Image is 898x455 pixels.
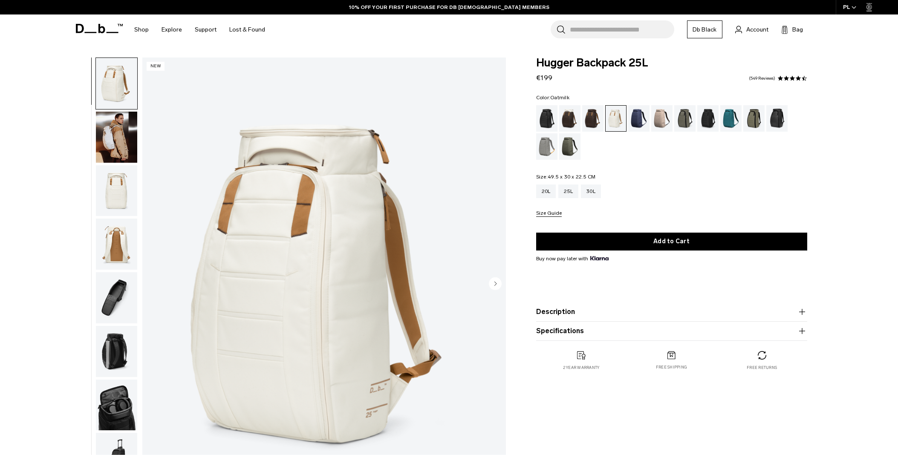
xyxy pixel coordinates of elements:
[95,325,138,377] button: Hugger Backpack 25L Oatmilk
[96,326,137,377] img: Hugger Backpack 25L Oatmilk
[95,272,138,324] button: Hugger Backpack 25L Oatmilk
[162,14,182,45] a: Explore
[536,326,807,336] button: Specifications
[96,272,137,323] img: Hugger Backpack 25L Oatmilk
[550,95,569,101] span: Oatmilk
[628,105,650,132] a: Blue Hour
[605,105,627,132] a: Oatmilk
[95,379,138,431] button: Hugger Backpack 25L Oatmilk
[349,3,549,11] a: 10% OFF YOUR FIRST PURCHASE FOR DB [DEMOGRAPHIC_DATA] MEMBERS
[558,184,578,198] a: 25L
[536,74,552,82] span: €199
[489,277,502,291] button: Next slide
[792,25,803,34] span: Bag
[746,25,768,34] span: Account
[766,105,788,132] a: Reflective Black
[559,133,580,160] a: Moss Green
[536,255,609,262] span: Buy now pay later with
[536,307,807,317] button: Description
[548,174,596,180] span: 49.5 x 30 x 22.5 CM
[687,20,722,38] a: Db Black
[536,174,596,179] legend: Size:
[536,233,807,251] button: Add to Cart
[134,14,149,45] a: Shop
[735,24,768,35] a: Account
[95,165,138,217] button: Hugger Backpack 25L Oatmilk
[581,184,601,198] a: 30L
[720,105,742,132] a: Midnight Teal
[563,365,600,371] p: 2 year warranty
[96,58,137,109] img: Hugger Backpack 25L Oatmilk
[96,165,137,216] img: Hugger Backpack 25L Oatmilk
[536,184,556,198] a: 20L
[95,111,138,163] button: Hugger Backpack 25L Oatmilk
[536,58,807,69] span: Hugger Backpack 25L
[749,76,775,81] a: 549 reviews
[536,133,557,160] a: Sand Grey
[229,14,265,45] a: Lost & Found
[95,58,138,109] button: Hugger Backpack 25L Oatmilk
[651,105,673,132] a: Fogbow Beige
[536,210,562,217] button: Size Guide
[582,105,603,132] a: Espresso
[697,105,719,132] a: Charcoal Grey
[195,14,217,45] a: Support
[590,256,609,260] img: {"height" => 20, "alt" => "Klarna"}
[743,105,765,132] a: Mash Green
[95,218,138,270] button: Hugger Backpack 25L Oatmilk
[96,112,137,163] img: Hugger Backpack 25L Oatmilk
[96,219,137,270] img: Hugger Backpack 25L Oatmilk
[128,14,271,45] nav: Main Navigation
[674,105,696,132] a: Forest Green
[536,105,557,132] a: Black Out
[747,365,777,371] p: Free returns
[147,62,165,71] p: New
[536,95,569,100] legend: Color:
[559,105,580,132] a: Cappuccino
[96,380,137,431] img: Hugger Backpack 25L Oatmilk
[656,364,687,370] p: Free shipping
[781,24,803,35] button: Bag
